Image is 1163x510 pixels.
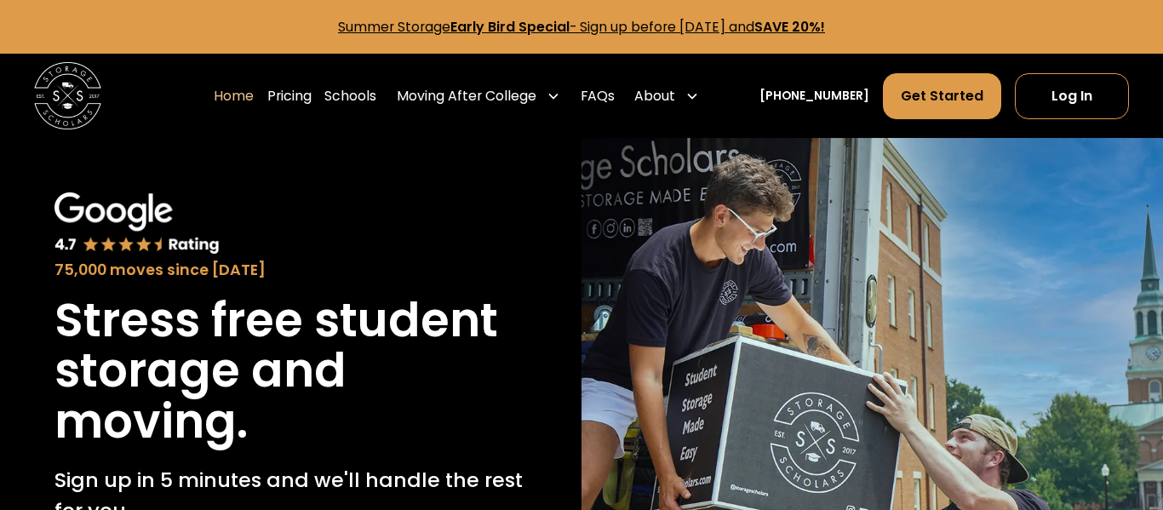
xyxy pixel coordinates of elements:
[34,62,101,129] img: Storage Scholars main logo
[267,72,312,119] a: Pricing
[54,295,527,449] h1: Stress free student storage and moving.
[754,17,825,37] strong: SAVE 20%!
[883,73,1001,118] a: Get Started
[338,17,825,37] a: Summer StorageEarly Bird Special- Sign up before [DATE] andSAVE 20%!
[214,72,254,119] a: Home
[634,86,675,106] div: About
[54,259,527,282] div: 75,000 moves since [DATE]
[759,87,869,105] a: [PHONE_NUMBER]
[581,72,615,119] a: FAQs
[397,86,536,106] div: Moving After College
[450,17,570,37] strong: Early Bird Special
[324,72,376,119] a: Schools
[54,192,220,255] img: Google 4.7 star rating
[1015,73,1130,118] a: Log In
